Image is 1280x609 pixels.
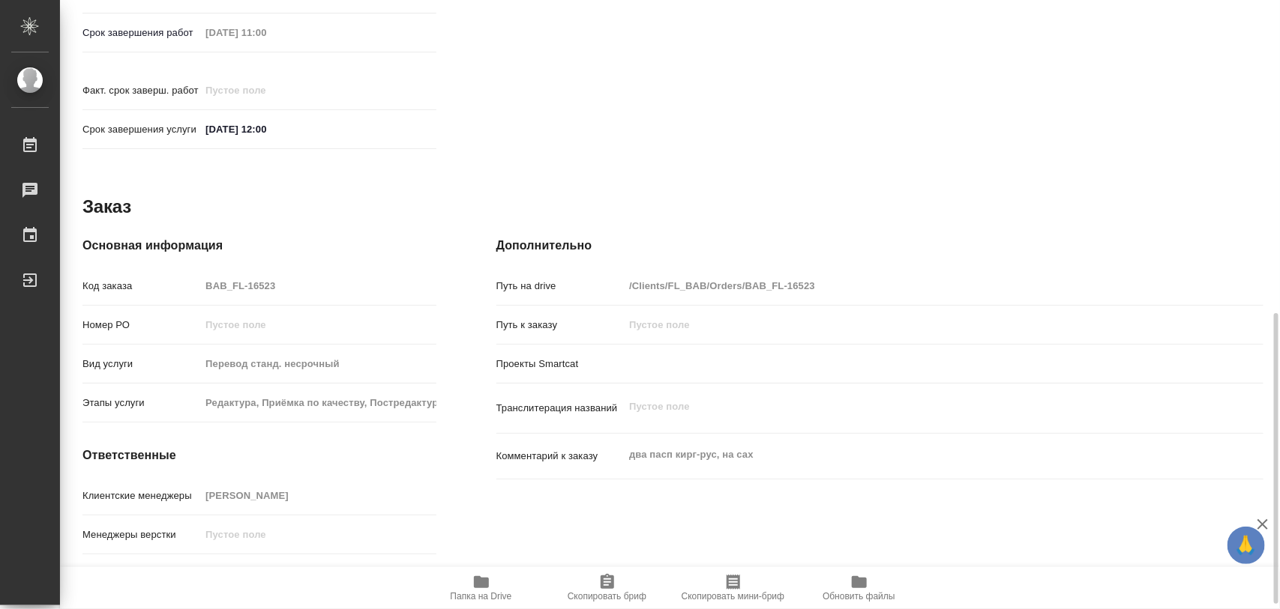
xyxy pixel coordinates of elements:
p: Номер РО [82,318,200,333]
h4: Дополнительно [496,237,1264,255]
p: Проекты Smartcat [496,357,625,372]
button: Папка на Drive [418,567,544,609]
input: Пустое поле [200,563,436,584]
span: Обновить файлы [823,591,895,602]
p: Факт. срок заверш. работ [82,83,200,98]
p: Код заказа [82,279,200,294]
span: 🙏 [1234,530,1259,561]
p: Путь к заказу [496,318,625,333]
p: Клиентские менеджеры [82,488,200,503]
h2: Заказ [82,195,131,219]
input: Пустое поле [624,314,1199,336]
h4: Ответственные [82,446,436,464]
input: Пустое поле [200,485,436,506]
input: Пустое поле [200,22,331,43]
p: Транслитерация названий [496,401,625,416]
input: Пустое поле [200,353,436,375]
p: Вид услуги [82,357,200,372]
span: Папка на Drive [451,591,512,602]
p: Менеджеры верстки [82,527,200,542]
p: Комментарий к заказу [496,449,625,464]
span: Скопировать бриф [568,591,646,602]
input: ✎ Введи что-нибудь [200,118,331,140]
p: Срок завершения работ [82,25,200,40]
button: Скопировать бриф [544,567,670,609]
input: Пустое поле [200,524,436,545]
input: Пустое поле [200,392,436,413]
span: Скопировать мини-бриф [682,591,784,602]
p: Путь на drive [496,279,625,294]
input: Пустое поле [200,275,436,297]
p: Срок завершения услуги [82,122,200,137]
h4: Основная информация [82,237,436,255]
button: Обновить файлы [796,567,922,609]
input: Пустое поле [200,79,331,101]
button: Скопировать мини-бриф [670,567,796,609]
input: Пустое поле [624,275,1199,297]
p: Этапы услуги [82,396,200,410]
button: 🙏 [1228,527,1265,564]
input: Пустое поле [200,314,436,336]
p: Проектный менеджер [82,566,200,581]
textarea: два пасп кирг-рус, на сах [624,442,1199,467]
